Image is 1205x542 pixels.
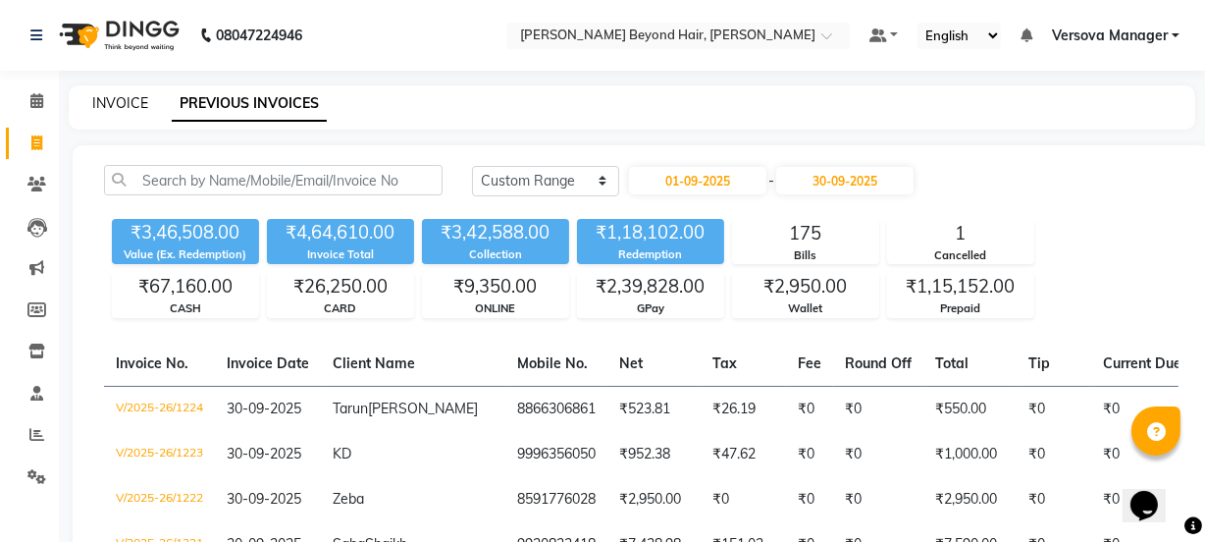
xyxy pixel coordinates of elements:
[701,477,786,522] td: ₹0
[505,477,607,522] td: 8591776028
[578,273,723,300] div: ₹2,39,828.00
[923,432,1017,477] td: ₹1,000.00
[113,300,258,317] div: CASH
[333,445,351,462] span: KD
[227,354,309,372] span: Invoice Date
[845,354,912,372] span: Round Off
[1091,386,1193,432] td: ₹0
[888,220,1033,247] div: 1
[607,432,701,477] td: ₹952.38
[104,432,215,477] td: V/2025-26/1223
[888,273,1033,300] div: ₹1,15,152.00
[505,432,607,477] td: 9996356050
[733,273,878,300] div: ₹2,950.00
[227,445,301,462] span: 30-09-2025
[505,386,607,432] td: 8866306861
[333,354,415,372] span: Client Name
[1052,26,1168,46] span: Versova Manager
[935,354,969,372] span: Total
[227,400,301,417] span: 30-09-2025
[517,354,588,372] span: Mobile No.
[619,354,643,372] span: Net
[833,432,923,477] td: ₹0
[923,477,1017,522] td: ₹2,950.00
[733,220,878,247] div: 175
[1091,432,1193,477] td: ₹0
[833,477,923,522] td: ₹0
[216,8,302,63] b: 08047224946
[267,246,414,263] div: Invoice Total
[578,300,723,317] div: GPay
[50,8,184,63] img: logo
[1028,354,1050,372] span: Tip
[798,354,821,372] span: Fee
[227,490,301,508] span: 30-09-2025
[1103,354,1181,372] span: Current Due
[833,386,923,432] td: ₹0
[577,246,724,263] div: Redemption
[888,247,1033,264] div: Cancelled
[423,300,568,317] div: ONLINE
[104,165,443,195] input: Search by Name/Mobile/Email/Invoice No
[113,273,258,300] div: ₹67,160.00
[112,219,259,246] div: ₹3,46,508.00
[422,246,569,263] div: Collection
[607,477,701,522] td: ₹2,950.00
[733,247,878,264] div: Bills
[268,273,413,300] div: ₹26,250.00
[422,219,569,246] div: ₹3,42,588.00
[333,400,368,417] span: Tarun
[172,86,327,122] a: PREVIOUS INVOICES
[423,273,568,300] div: ₹9,350.00
[1017,432,1091,477] td: ₹0
[607,386,701,432] td: ₹523.81
[267,219,414,246] div: ₹4,64,610.00
[1123,463,1185,522] iframe: chat widget
[368,400,478,417] span: [PERSON_NAME]
[786,432,833,477] td: ₹0
[701,386,786,432] td: ₹26.19
[712,354,737,372] span: Tax
[104,386,215,432] td: V/2025-26/1224
[733,300,878,317] div: Wallet
[923,386,1017,432] td: ₹550.00
[1017,386,1091,432] td: ₹0
[112,246,259,263] div: Value (Ex. Redemption)
[786,386,833,432] td: ₹0
[116,354,188,372] span: Invoice No.
[577,219,724,246] div: ₹1,18,102.00
[333,490,364,508] span: Zeba
[768,171,774,191] span: -
[786,477,833,522] td: ₹0
[888,300,1033,317] div: Prepaid
[268,300,413,317] div: CARD
[629,167,766,194] input: Start Date
[92,94,148,112] a: INVOICE
[776,167,914,194] input: End Date
[1017,477,1091,522] td: ₹0
[104,477,215,522] td: V/2025-26/1222
[1091,477,1193,522] td: ₹0
[701,432,786,477] td: ₹47.62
